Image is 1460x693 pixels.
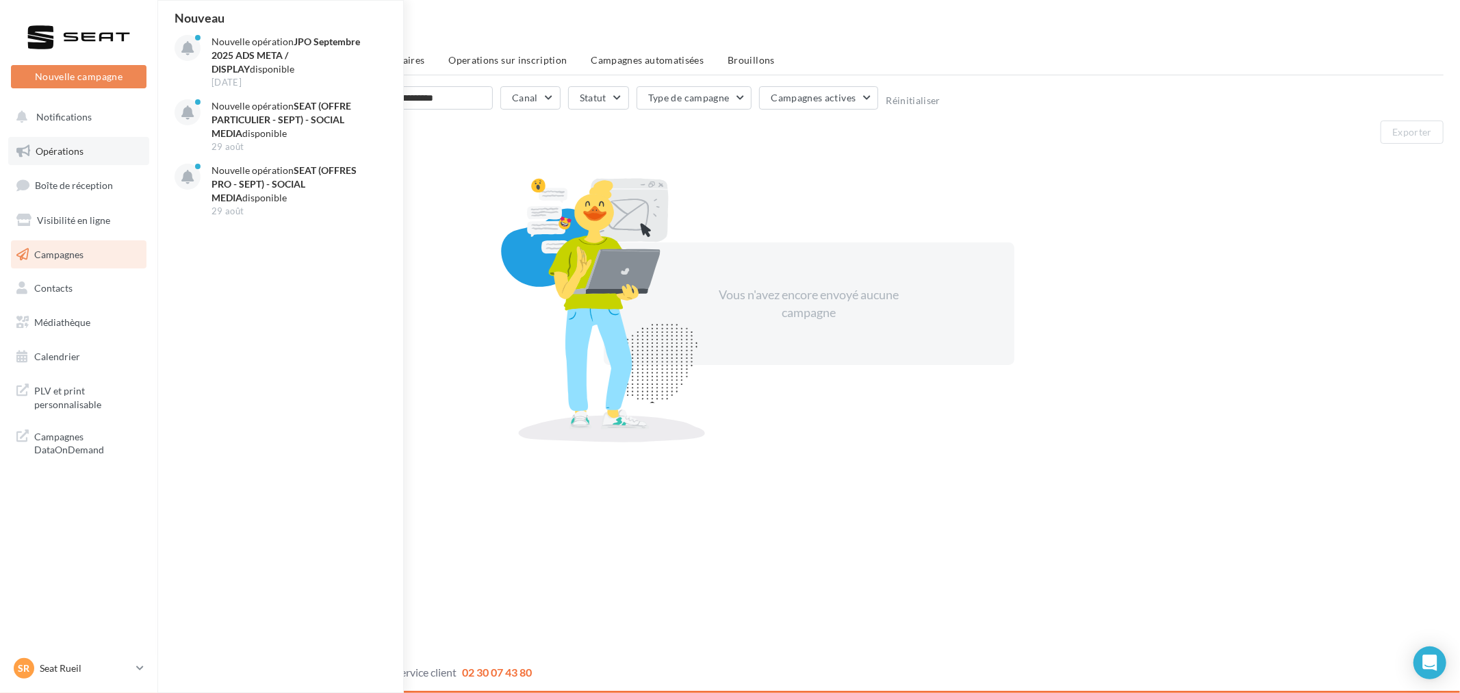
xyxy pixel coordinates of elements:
[11,65,146,88] button: Nouvelle campagne
[8,206,149,235] a: Visibilité en ligne
[448,54,567,66] span: Operations sur inscription
[34,248,84,260] span: Campagnes
[35,179,113,191] span: Boîte de réception
[8,422,149,462] a: Campagnes DataOnDemand
[36,145,84,157] span: Opérations
[591,54,704,66] span: Campagnes automatisées
[40,661,131,675] p: Seat Rueil
[637,86,752,110] button: Type de campagne
[568,86,629,110] button: Statut
[34,427,141,457] span: Campagnes DataOnDemand
[8,103,144,131] button: Notifications
[11,655,146,681] a: SR Seat Rueil
[462,666,532,679] span: 02 30 07 43 80
[759,86,878,110] button: Campagnes actives
[34,316,90,328] span: Médiathèque
[1413,646,1446,679] div: Open Intercom Messenger
[691,286,927,321] div: Vous n'avez encore envoyé aucune campagne
[34,381,141,411] span: PLV et print personnalisable
[36,111,92,123] span: Notifications
[34,351,80,362] span: Calendrier
[500,86,561,110] button: Canal
[771,92,856,103] span: Campagnes actives
[18,661,30,675] span: SR
[8,376,149,416] a: PLV et print personnalisable
[174,22,1444,42] div: Mes campagnes
[8,240,149,269] a: Campagnes
[8,171,149,200] a: Boîte de réception
[37,214,110,226] span: Visibilité en ligne
[8,137,149,166] a: Opérations
[8,308,149,337] a: Médiathèque
[1381,121,1444,144] button: Exporter
[8,342,149,371] a: Calendrier
[8,274,149,303] a: Contacts
[886,95,940,106] button: Réinitialiser
[395,666,457,679] span: Service client
[34,282,73,294] span: Contacts
[728,54,775,66] span: Brouillons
